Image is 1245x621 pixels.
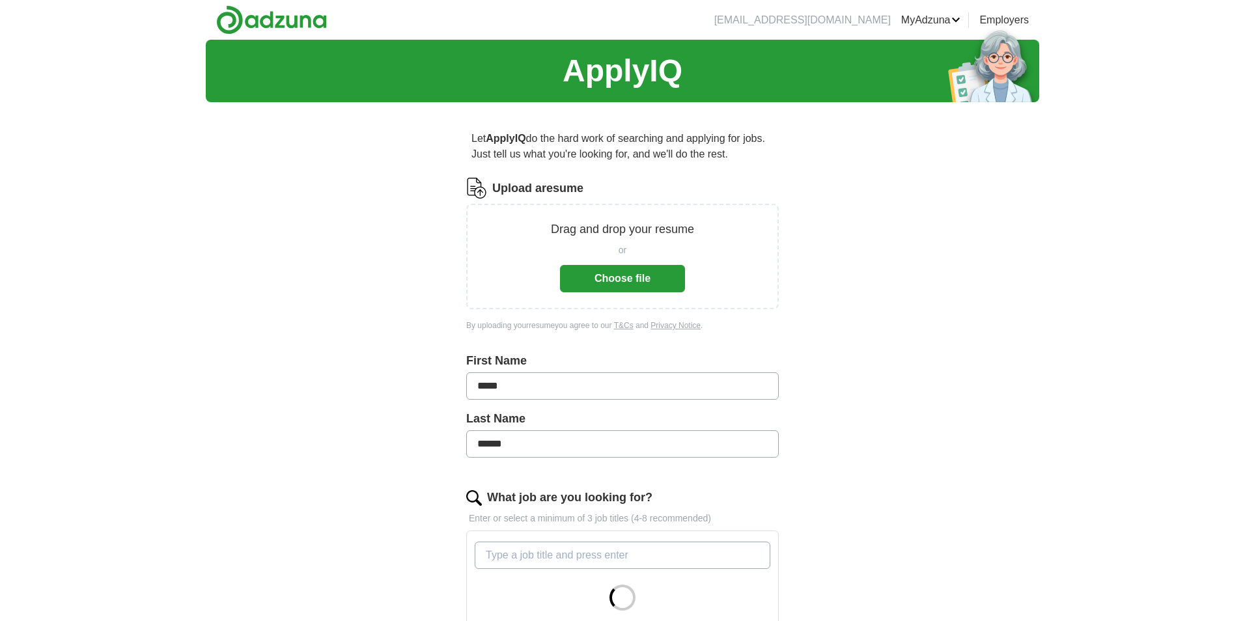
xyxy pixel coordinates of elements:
li: [EMAIL_ADDRESS][DOMAIN_NAME] [714,12,891,28]
label: Last Name [466,410,779,428]
p: Enter or select a minimum of 3 job titles (4-8 recommended) [466,512,779,525]
a: Privacy Notice [650,321,701,330]
img: Adzuna logo [216,5,327,34]
label: What job are you looking for? [487,489,652,506]
strong: ApplyIQ [486,133,525,144]
label: Upload a resume [492,180,583,197]
p: Drag and drop your resume [551,221,694,238]
a: MyAdzuna [901,12,961,28]
img: search.png [466,490,482,506]
input: Type a job title and press enter [475,542,770,569]
span: or [619,243,626,257]
button: Choose file [560,265,685,292]
h1: ApplyIQ [563,48,682,94]
label: First Name [466,352,779,370]
p: Let do the hard work of searching and applying for jobs. Just tell us what you're looking for, an... [466,126,779,167]
div: By uploading your resume you agree to our and . [466,320,779,331]
a: Employers [979,12,1029,28]
img: CV Icon [466,178,487,199]
a: T&Cs [614,321,634,330]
